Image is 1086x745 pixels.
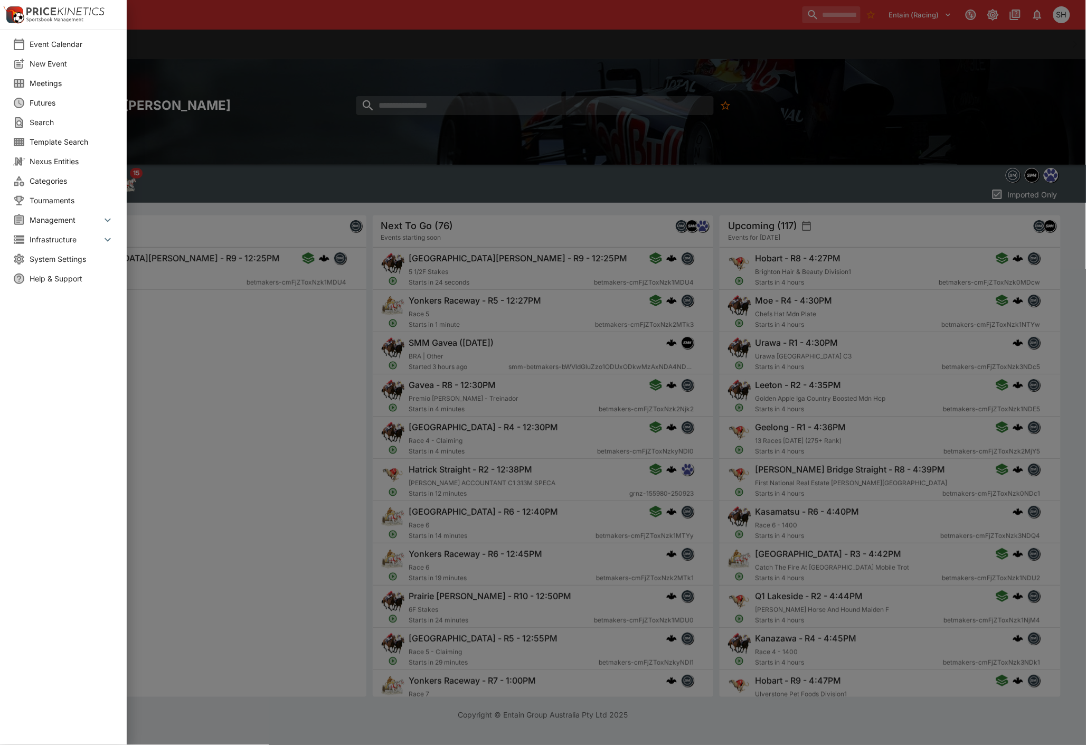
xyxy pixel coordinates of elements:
[30,175,114,186] span: Categories
[30,78,114,89] span: Meetings
[30,97,114,108] span: Futures
[30,273,114,284] span: Help & Support
[26,17,83,22] img: Sportsbook Management
[30,117,114,128] span: Search
[30,39,114,50] span: Event Calendar
[30,253,114,265] span: System Settings
[30,58,114,69] span: New Event
[30,234,101,245] span: Infrastructure
[3,4,24,25] img: PriceKinetics Logo
[30,156,114,167] span: Nexus Entities
[30,136,114,147] span: Template Search
[30,195,114,206] span: Tournaments
[30,214,101,225] span: Management
[26,7,105,15] img: PriceKinetics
